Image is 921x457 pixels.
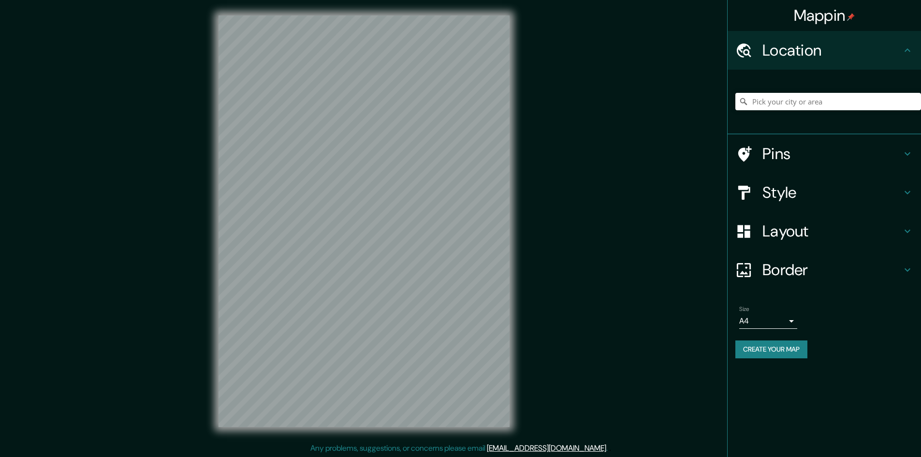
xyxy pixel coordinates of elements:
[487,443,606,453] a: [EMAIL_ADDRESS][DOMAIN_NAME]
[762,144,902,163] h4: Pins
[835,419,910,446] iframe: Help widget launcher
[847,13,855,21] img: pin-icon.png
[762,221,902,241] h4: Layout
[762,260,902,280] h4: Border
[762,183,902,202] h4: Style
[728,134,921,173] div: Pins
[739,313,797,329] div: A4
[609,442,611,454] div: .
[735,93,921,110] input: Pick your city or area
[794,6,855,25] h4: Mappin
[310,442,608,454] p: Any problems, suggestions, or concerns please email .
[728,173,921,212] div: Style
[608,442,609,454] div: .
[219,15,510,427] canvas: Map
[739,305,749,313] label: Size
[762,41,902,60] h4: Location
[728,31,921,70] div: Location
[735,340,807,358] button: Create your map
[728,212,921,251] div: Layout
[728,251,921,289] div: Border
